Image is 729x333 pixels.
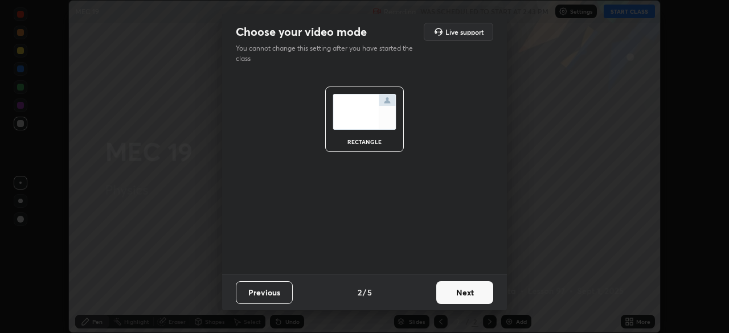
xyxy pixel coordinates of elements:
[333,94,396,130] img: normalScreenIcon.ae25ed63.svg
[363,286,366,298] h4: /
[358,286,362,298] h4: 2
[342,139,387,145] div: rectangle
[367,286,372,298] h4: 5
[236,24,367,39] h2: Choose your video mode
[236,43,420,64] p: You cannot change this setting after you have started the class
[236,281,293,304] button: Previous
[436,281,493,304] button: Next
[445,28,484,35] h5: Live support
